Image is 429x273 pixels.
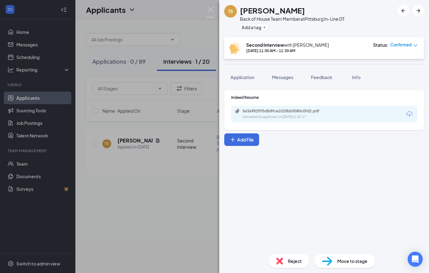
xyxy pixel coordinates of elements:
[390,42,412,48] span: Confirmed
[246,42,329,48] div: with [PERSON_NAME]
[263,25,266,29] svg: Plus
[246,48,329,53] div: [DATE] 11:00 AM - 11:30 AM
[231,95,417,100] div: Indeed Resume
[246,42,284,48] b: Second Interview
[242,109,330,114] div: 5a3a982fffbdb8fce1020bb5080c0fd2.pdf
[373,42,388,48] div: Status :
[398,5,409,16] button: ArrowLeftNew
[337,258,367,265] span: Move to stage
[413,43,418,48] span: down
[228,8,233,14] div: TS
[235,109,337,120] a: Paperclip5a3a982fffbdb8fce1020bb5080c0fd2.pdfUploaded by applicant on [DATE] 11:07:17
[240,16,345,22] div: Back of House Team Member at Pittsburg In-Line DT
[224,133,259,146] button: Add FilePlus
[311,74,332,80] span: Feedback
[288,258,302,265] span: Reject
[406,110,413,118] svg: Download
[408,252,423,267] div: Open Intercom Messenger
[235,109,240,114] svg: Paperclip
[272,74,293,80] span: Messages
[242,115,337,120] div: Uploaded by applicant on [DATE] 11:07:17
[352,74,361,80] span: Info
[399,7,407,14] svg: ArrowLeftNew
[231,74,254,80] span: Application
[240,5,305,16] h1: [PERSON_NAME]
[230,136,236,143] svg: Plus
[415,7,422,14] svg: ArrowRight
[240,24,268,30] button: PlusAdd a tag
[413,5,424,16] button: ArrowRight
